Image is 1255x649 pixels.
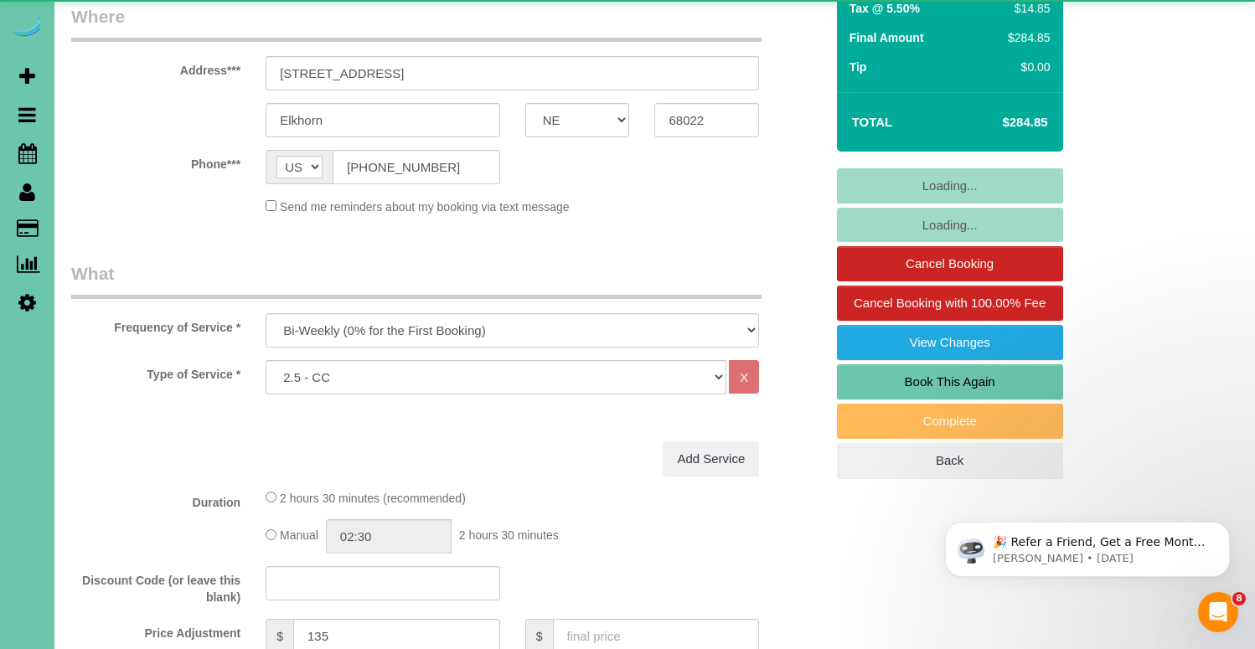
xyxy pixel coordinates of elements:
[837,246,1063,281] a: Cancel Booking
[59,313,253,336] label: Frequency of Service *
[663,441,759,476] a: Add Service
[59,619,253,641] label: Price Adjustment
[280,492,466,505] span: 2 hours 30 minutes (recommended)
[1001,59,1050,75] div: $0.00
[952,116,1047,130] h4: $284.85
[59,488,253,511] label: Duration
[837,325,1063,360] a: View Changes
[837,364,1063,399] a: Book This Again
[837,286,1063,321] a: Cancel Booking with 100.00% Fee
[852,115,893,129] strong: Total
[837,443,1063,478] a: Back
[1001,29,1050,46] div: $284.85
[459,529,559,543] span: 2 hours 30 minutes
[1198,592,1238,632] iframe: Intercom live chat
[280,200,570,214] span: Send me reminders about my booking via text message
[854,296,1046,310] span: Cancel Booking with 100.00% Fee
[850,29,924,46] label: Final Amount
[71,4,762,42] legend: Where
[59,566,253,605] label: Discount Code (or leave this blank)
[71,261,762,299] legend: What
[850,59,867,75] label: Tip
[920,487,1255,604] iframe: Intercom notifications message
[59,360,253,383] label: Type of Service *
[280,529,318,543] span: Manual
[10,17,44,40] img: Automaid Logo
[1232,592,1246,605] span: 8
